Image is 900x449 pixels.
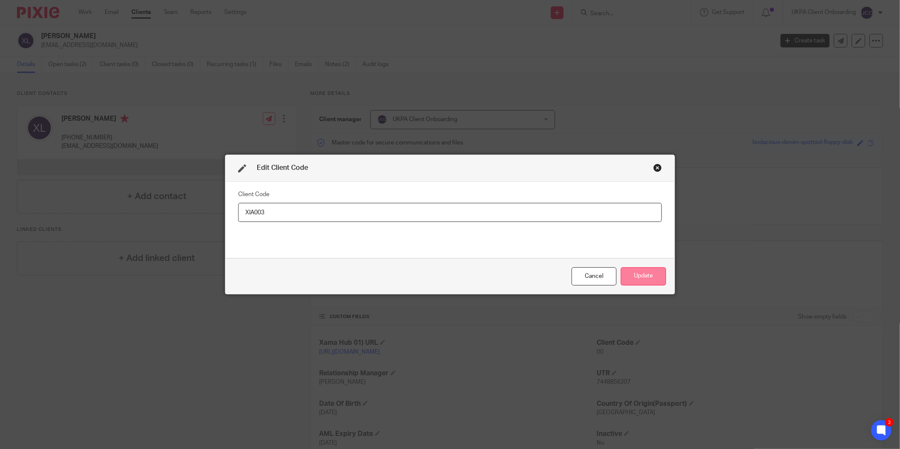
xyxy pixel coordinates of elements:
label: Client Code [238,190,269,199]
div: Close this dialog window [572,267,617,285]
input: Client Code [238,203,662,222]
button: Update [621,267,666,285]
div: 3 [885,418,894,427]
div: Close this dialog window [653,164,662,172]
span: Edit Client Code [257,164,308,171]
